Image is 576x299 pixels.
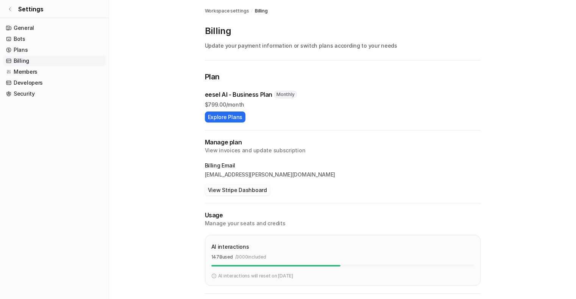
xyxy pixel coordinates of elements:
[205,184,270,195] button: View Stripe Dashboard
[218,273,293,279] p: AI interactions will reset on [DATE]
[3,77,106,88] a: Developers
[205,138,481,147] h2: Manage plan
[205,42,481,50] p: Update your payment information or switch plans according to your needs
[255,8,267,14] a: Billing
[3,45,106,55] a: Plans
[3,88,106,99] a: Security
[3,56,106,66] a: Billing
[205,101,481,108] p: $ 799.00/month
[205,25,481,37] p: Billing
[3,67,106,77] a: Members
[205,162,481,169] p: Billing Email
[205,171,481,178] p: [EMAIL_ADDRESS][PERSON_NAME][DOMAIN_NAME]
[3,34,106,44] a: Bots
[205,71,481,84] p: Plan
[211,243,249,251] p: AI interactions
[3,23,106,33] a: General
[205,112,245,122] button: Explore Plans
[211,254,233,260] p: 1478 used
[205,90,272,99] p: eesel AI - Business Plan
[235,254,266,260] p: / 3000 included
[274,91,297,98] span: Monthly
[18,5,44,14] span: Settings
[205,211,481,220] p: Usage
[251,8,253,14] span: /
[205,220,481,227] p: Manage your seats and credits
[205,147,481,154] p: View invoices and update subscription
[205,8,249,14] a: Workspace settings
